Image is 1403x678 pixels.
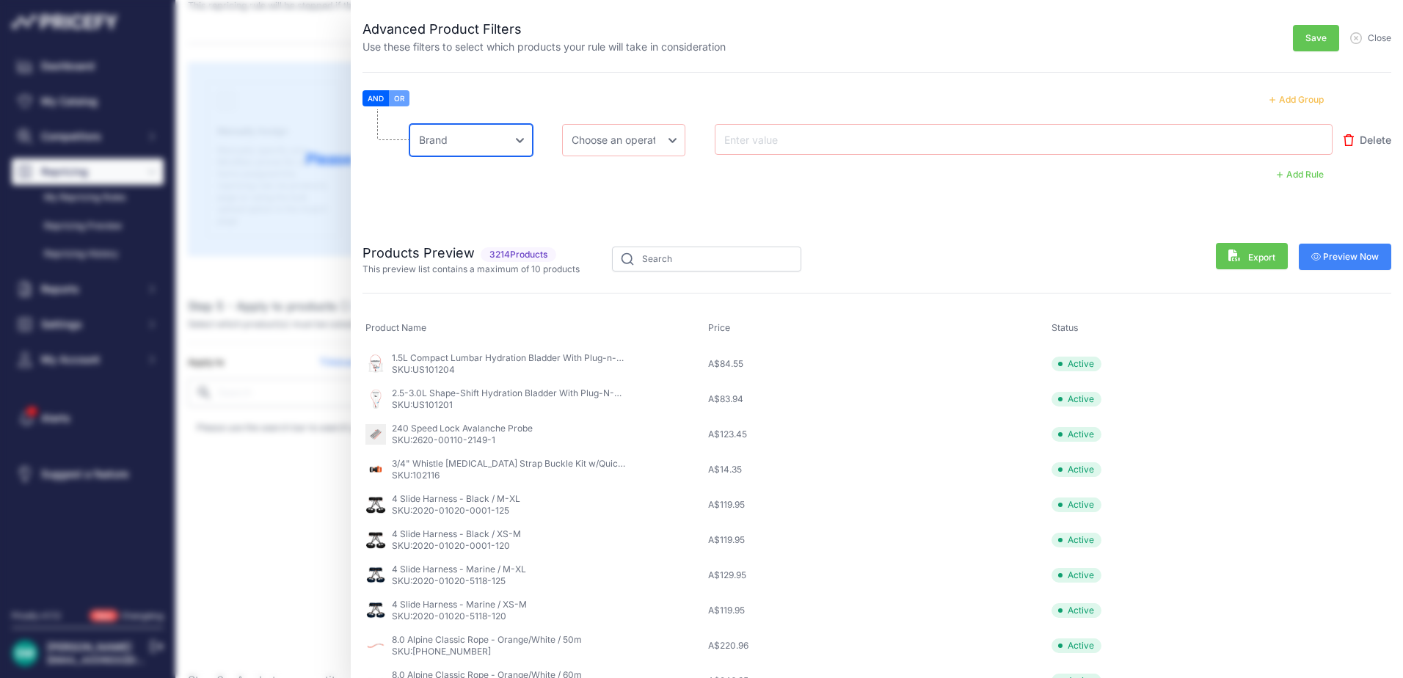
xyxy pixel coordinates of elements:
[412,540,510,551] span: 2020-01020-0001-120
[392,423,533,434] p: 240 Speed Lock Avalanche Probe
[721,131,839,148] input: Enter value
[392,364,627,376] p: SKU:
[708,499,745,510] span: A$
[720,464,742,475] span: 14.35
[1052,638,1101,653] span: Active
[720,429,747,440] span: 123.45
[392,352,627,364] p: 1.5L Compact Lumbar Hydration Bladder With Plug-n-Play Coupling
[392,575,526,587] p: SKU:
[1052,357,1101,371] span: Active
[1052,533,1101,547] span: Active
[1052,392,1101,407] span: Active
[392,564,526,575] p: 4 Slide Harness - Marine / M-XL
[412,364,455,375] span: US101204
[720,605,745,616] span: 119.95
[392,434,533,446] p: SKU:
[389,90,409,106] button: OR
[708,464,742,475] span: A$
[362,19,726,40] h2: Advanced Product Filters
[720,569,746,580] span: 129.95
[1368,32,1391,44] span: Close
[412,434,495,445] span: 2620-00110-2149-1
[392,470,627,481] p: SKU:
[720,534,745,545] span: 119.95
[392,528,521,540] p: 4 Slide Harness - Black / XS-M
[1305,32,1327,44] span: Save
[392,646,582,657] p: SKU:
[720,499,745,510] span: 119.95
[365,322,426,333] span: Product Name
[392,387,627,399] p: 2.5-3.0L Shape-Shift Hydration Bladder With Plug-N-Play Coupling
[1350,23,1391,44] button: Close
[1228,249,1275,263] span: Export
[1052,427,1101,442] span: Active
[1052,322,1079,333] span: Status
[412,646,491,657] span: [PHONE_NUMBER]
[489,249,510,260] span: 3214
[392,399,627,411] p: SKU:
[392,610,527,622] p: SKU:
[708,393,743,404] span: A$
[1052,462,1101,477] span: Active
[1360,133,1391,147] span: Delete
[1052,568,1101,583] span: Active
[412,575,506,586] span: 2020-01020-5118-125
[1261,90,1333,109] button: Add Group
[392,540,521,552] p: SKU:
[412,610,506,621] span: 2020-01020-5118-120
[708,534,745,545] span: A$
[720,358,743,369] span: 84.55
[1052,603,1101,618] span: Active
[1299,244,1392,270] button: Preview Now
[392,505,520,517] p: SKU:
[1268,165,1333,184] button: Add Rule
[412,399,453,410] span: US101201
[708,640,748,651] span: A$
[612,247,801,271] input: Search
[708,322,730,333] span: Price
[392,458,627,470] p: 3/4" Whistle [MEDICAL_DATA] Strap Buckle Kit w/Quick Attach
[362,40,726,54] p: Use these filters to select which products your rule will take in consideration
[1344,125,1391,155] button: Delete
[720,393,743,404] span: 83.94
[708,569,746,580] span: A$
[481,247,556,262] span: Products
[392,599,527,610] p: 4 Slide Harness - Marine / XS-M
[392,493,520,505] p: 4 Slide Harness - Black / M-XL
[412,470,440,481] span: 102116
[720,640,748,651] span: 220.96
[708,358,743,369] span: A$
[1216,243,1288,269] button: Export
[362,243,580,263] h2: Products Preview
[708,605,745,616] span: A$
[392,634,582,646] p: 8.0 Alpine Classic Rope - Orange/White / 50m
[1293,25,1339,51] button: Save
[362,90,389,106] button: AND
[708,429,747,440] span: A$
[1052,497,1101,512] span: Active
[1311,251,1380,263] span: Preview Now
[362,263,580,275] p: This preview list contains a maximum of 10 products
[412,505,509,516] span: 2020-01020-0001-125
